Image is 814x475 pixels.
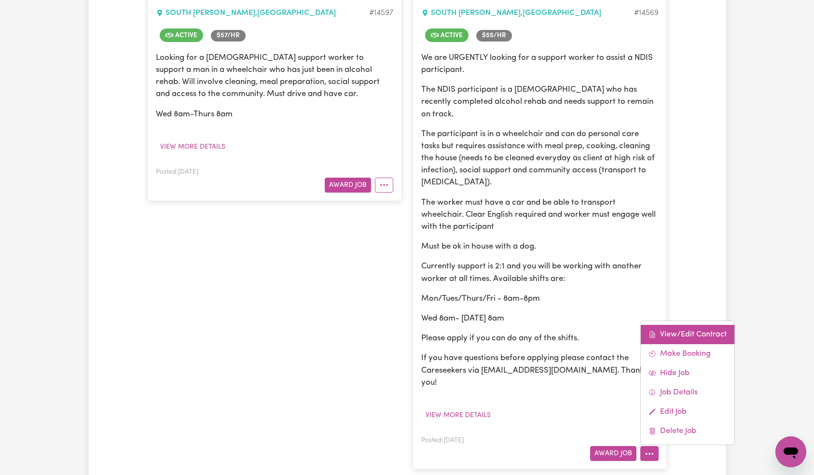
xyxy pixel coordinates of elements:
[156,169,198,175] span: Posted: [DATE]
[156,7,369,19] div: SOUTH [PERSON_NAME] , [GEOGRAPHIC_DATA]
[421,196,659,233] p: The worker must have a car and be able to transport wheelchair. Clear English required and worker...
[640,321,735,445] div: More options
[641,421,734,441] a: Delete Job
[421,352,659,389] p: If you have questions before applying please contact the Careseekers via [EMAIL_ADDRESS][DOMAIN_N...
[641,383,734,402] a: Job Details
[421,260,659,284] p: Currently support is 2:1 and you will be working with another worker at all times. Available shif...
[160,28,203,42] span: Job is active
[421,52,659,76] p: We are URGENTLY looking for a support worker to assist a NDIS participant.
[641,402,734,421] a: Edit Job
[156,52,393,100] p: Looking for a [DEMOGRAPHIC_DATA] support worker to support a man in a wheelchair who has just bee...
[590,446,636,461] button: Award Job
[375,178,393,193] button: More options
[421,84,659,120] p: The NDIS participant is a [DEMOGRAPHIC_DATA] who has recently completed alcohol rehab and needs s...
[775,436,806,467] iframe: Button to launch messaging window
[156,108,393,120] p: Wed 8am-Thurs 8am
[369,7,393,19] div: Job ID #14597
[211,30,246,42] span: Job rate per hour
[421,408,495,423] button: View more details
[476,30,512,42] span: Job rate per hour
[421,293,659,305] p: Mon/Tues/Thurs/Fri - 8am-8pm
[421,312,659,324] p: Wed 8am- [DATE] 8am
[634,7,659,19] div: Job ID #14569
[425,28,469,42] span: Job is active
[421,128,659,189] p: The participant is in a wheelchair and can do personal care tasks but requires assistance with me...
[641,325,734,344] a: View/Edit Contract
[421,437,464,444] span: Posted: [DATE]
[641,363,734,383] a: Hide Job
[156,140,230,154] button: View more details
[421,240,659,252] p: Must be ok in house with a dog.
[640,446,659,461] button: More options
[421,332,659,344] p: Please apply if you can do any of the shifts.
[325,178,371,193] button: Award Job
[421,7,634,19] div: SOUTH [PERSON_NAME] , [GEOGRAPHIC_DATA]
[641,344,734,363] a: Make Booking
